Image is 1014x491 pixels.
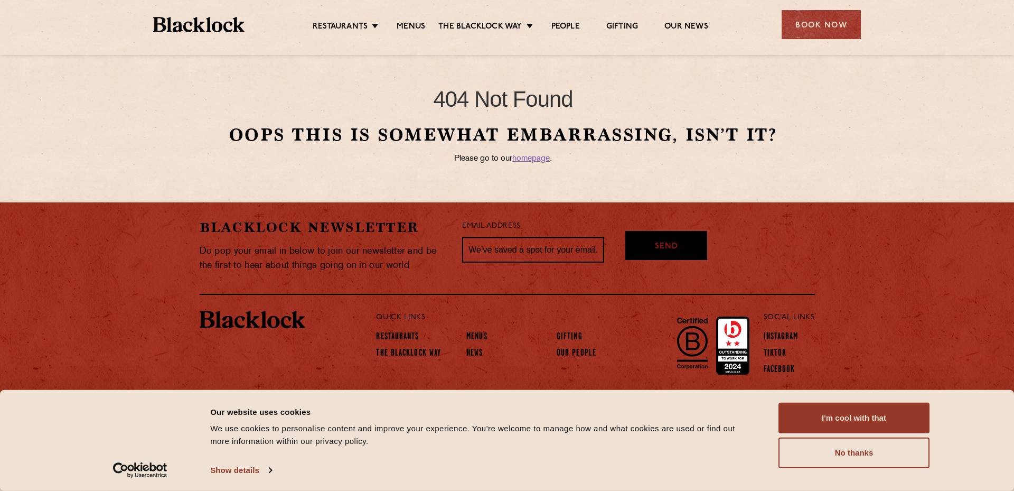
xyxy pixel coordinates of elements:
img: B-Corp-Logo-Black-RGB.svg [671,311,714,375]
p: Do pop your email in below to join our newsletter and be the first to hear about things going on ... [200,244,447,273]
a: Our News [664,22,708,33]
a: Gifting [557,332,583,344]
a: Usercentrics Cookiebot - opens in a new window [94,462,186,478]
a: News [466,348,483,360]
h2: Blacklock Newsletter [200,218,447,237]
a: The Blacklock Way [438,22,522,33]
p: Quick Links [376,311,728,325]
label: Email Address [462,220,520,233]
button: No thanks [778,438,929,468]
a: Gifting [606,22,638,33]
h1: 404 Not Found [59,86,947,113]
a: People [551,22,580,33]
span: Send [655,241,678,253]
a: Instagram [764,332,799,344]
a: Restaurants [376,332,419,344]
img: BL_Textured_Logo-footer-cropped.svg [153,17,245,32]
a: Facebook [764,365,795,376]
p: Please go to our . [59,155,947,163]
p: Social Links [764,311,815,325]
a: Menus [397,22,425,33]
a: The Blacklock Way [376,348,441,360]
a: TikTok [764,348,787,360]
div: Book Now [782,10,861,39]
div: We use cookies to personalise content and improve your experience. You're welcome to manage how a... [210,422,755,448]
a: Restaurants [313,22,368,33]
input: We’ve saved a spot for your email... [462,237,604,263]
img: Accred_2023_2star.png [716,317,749,375]
div: Our website uses cookies [210,405,755,418]
h2: Oops this is somewhat embarrassing, isn’t it? [59,125,947,145]
a: Show details [210,462,271,478]
img: BL_Textured_Logo-footer-cropped.svg [200,311,305,329]
a: Our People [557,348,596,360]
button: I'm cool with that [778,403,929,433]
a: Menus [466,332,487,344]
a: homepage [512,155,550,163]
